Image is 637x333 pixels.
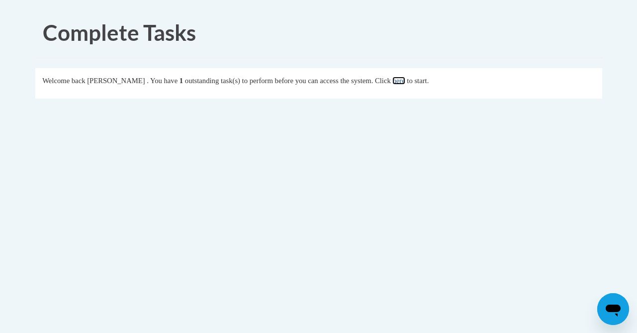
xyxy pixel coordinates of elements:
[407,77,429,85] span: to start.
[597,293,629,325] iframe: Button to launch messaging window
[43,19,196,45] span: Complete Tasks
[147,77,178,85] span: . You have
[185,77,391,85] span: outstanding task(s) to perform before you can access the system. Click
[42,77,85,85] span: Welcome back
[180,77,183,85] span: 1
[392,77,405,85] a: here
[87,77,145,85] span: [PERSON_NAME]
